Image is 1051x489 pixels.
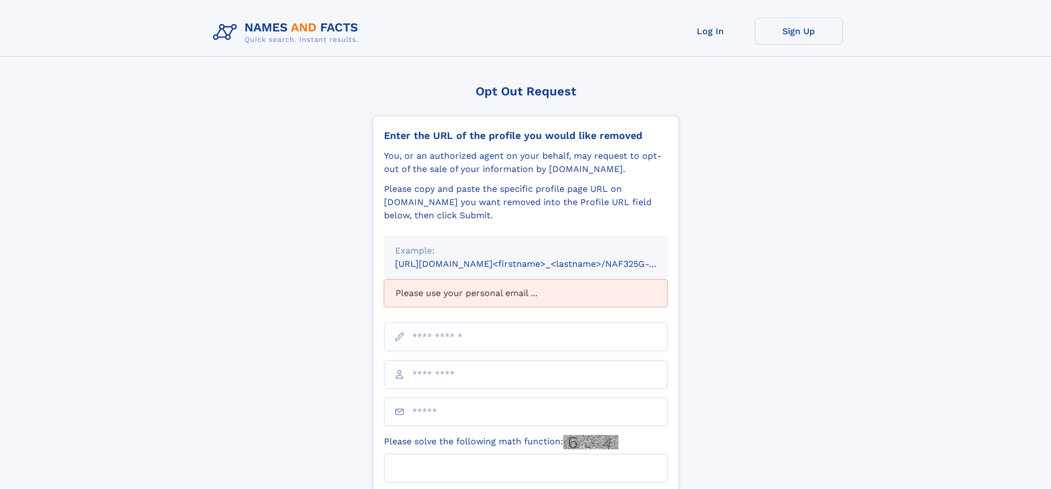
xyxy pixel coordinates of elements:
div: Enter the URL of the profile you would like removed [384,130,668,142]
div: Please use your personal email ... [384,280,668,307]
small: [URL][DOMAIN_NAME]<firstname>_<lastname>/NAF325G-xxxxxxxx [395,259,689,269]
div: You, or an authorized agent on your behalf, may request to opt-out of the sale of your informatio... [384,149,668,176]
div: Please copy and paste the specific profile page URL on [DOMAIN_NAME] you want removed into the Pr... [384,182,668,222]
a: Sign Up [755,18,843,45]
img: Logo Names and Facts [209,18,367,47]
a: Log In [666,18,755,45]
div: Example: [395,244,657,257]
div: Opt Out Request [372,84,679,98]
label: Please solve the following math function: [384,435,618,449]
